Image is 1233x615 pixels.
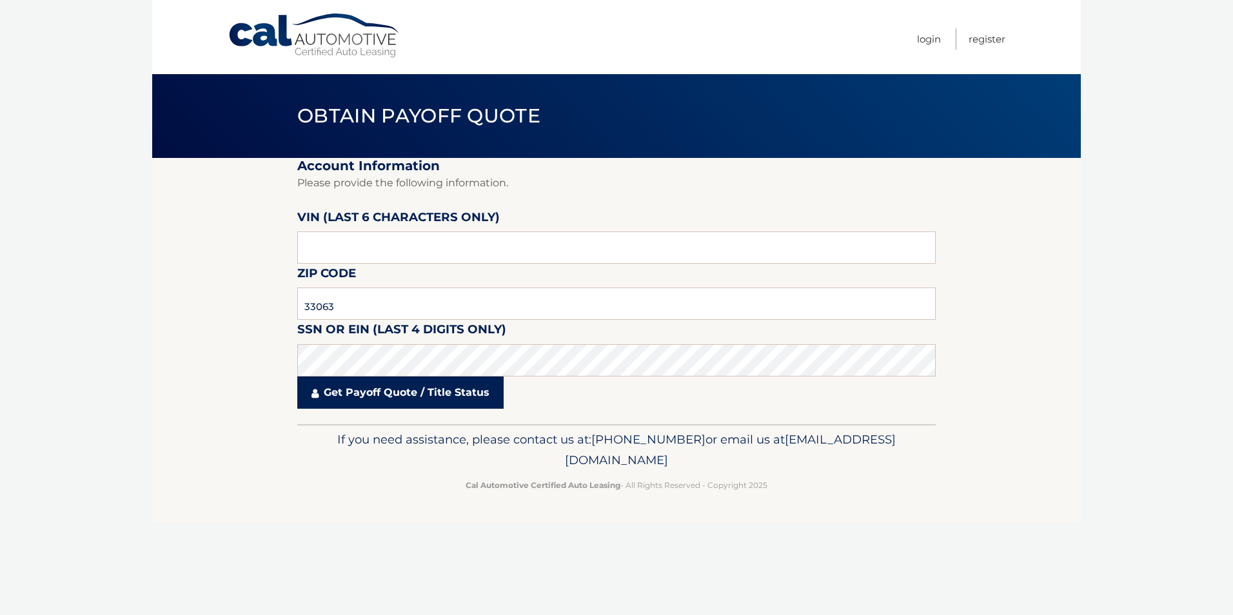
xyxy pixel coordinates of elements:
a: Get Payoff Quote / Title Status [297,376,504,409]
p: Please provide the following information. [297,174,936,192]
a: Register [969,28,1005,50]
label: VIN (last 6 characters only) [297,208,500,231]
span: [PHONE_NUMBER] [591,432,705,447]
p: If you need assistance, please contact us at: or email us at [306,429,927,471]
a: Login [917,28,941,50]
span: Obtain Payoff Quote [297,104,540,128]
label: SSN or EIN (last 4 digits only) [297,320,506,344]
h2: Account Information [297,158,936,174]
label: Zip Code [297,264,356,288]
strong: Cal Automotive Certified Auto Leasing [466,480,620,490]
a: Cal Automotive [228,13,402,59]
p: - All Rights Reserved - Copyright 2025 [306,478,927,492]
